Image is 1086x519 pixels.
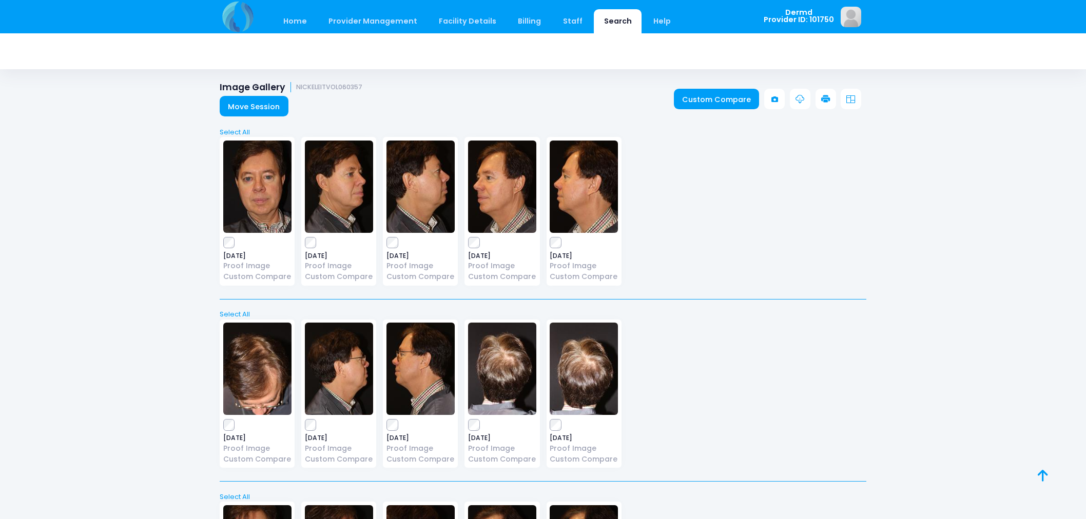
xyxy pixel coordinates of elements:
[550,261,618,271] a: Proof Image
[305,261,373,271] a: Proof Image
[386,261,455,271] a: Proof Image
[386,443,455,454] a: Proof Image
[550,454,618,465] a: Custom Compare
[386,454,455,465] a: Custom Compare
[305,443,373,454] a: Proof Image
[468,271,536,282] a: Custom Compare
[305,435,373,441] span: [DATE]
[550,323,618,415] img: image
[296,84,362,91] small: NICKELEITVOL060357
[305,323,373,415] img: image
[223,261,292,271] a: Proof Image
[386,141,455,233] img: image
[223,323,292,415] img: image
[508,9,551,33] a: Billing
[217,127,870,137] a: Select All
[468,443,536,454] a: Proof Image
[468,253,536,259] span: [DATE]
[217,492,870,502] a: Select All
[468,323,536,415] img: image
[468,261,536,271] a: Proof Image
[550,141,618,233] img: image
[305,271,373,282] a: Custom Compare
[220,82,362,93] h1: Image Gallery
[468,454,536,465] a: Custom Compare
[764,9,834,24] span: Dermd Provider ID: 101750
[223,253,292,259] span: [DATE]
[305,141,373,233] img: image
[223,141,292,233] img: image
[553,9,592,33] a: Staff
[386,323,455,415] img: image
[550,435,618,441] span: [DATE]
[223,271,292,282] a: Custom Compare
[223,454,292,465] a: Custom Compare
[594,9,642,33] a: Search
[841,7,861,27] img: image
[644,9,681,33] a: Help
[550,253,618,259] span: [DATE]
[220,96,288,116] a: Move Session
[674,89,760,109] a: Custom Compare
[223,435,292,441] span: [DATE]
[550,271,618,282] a: Custom Compare
[429,9,507,33] a: Facility Details
[273,9,317,33] a: Home
[223,443,292,454] a: Proof Image
[386,253,455,259] span: [DATE]
[386,271,455,282] a: Custom Compare
[386,435,455,441] span: [DATE]
[217,309,870,320] a: Select All
[468,141,536,233] img: image
[550,443,618,454] a: Proof Image
[305,253,373,259] span: [DATE]
[468,435,536,441] span: [DATE]
[318,9,427,33] a: Provider Management
[305,454,373,465] a: Custom Compare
